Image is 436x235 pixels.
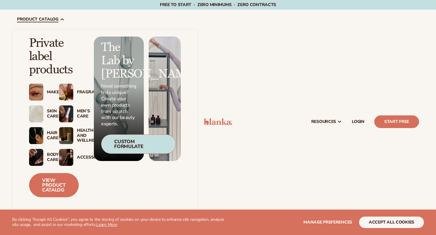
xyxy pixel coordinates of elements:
[311,119,336,124] span: resources
[96,222,117,227] a: Learn More
[29,84,43,101] img: Female with glitter eye makeup.
[149,37,181,161] img: Female in lab with equipment.
[303,217,352,228] button: Manage preferences
[29,105,43,122] img: Cream moisturizer swatch.
[94,37,144,161] a: Microscopic product formula. The Lab by [PERSON_NAME] Need something truly unique? Create your ow...
[29,127,43,144] img: Female hair pulled back with clips.
[12,217,228,227] p: By clicking "Accept All Cookies", you agree to the storing of cookies on your device to enhance s...
[101,83,137,127] p: Need something truly unique? Create your own products from scratch with our beauty experts.
[59,149,77,166] a: Female with makeup brush. Accessories
[17,17,58,22] span: product catalog
[29,173,79,197] a: View Product Catalog
[303,219,352,225] span: Manage preferences
[59,127,73,144] img: Candles and incense on table.
[59,127,77,144] a: Candles and incense on table. Health And Wellness
[12,10,198,29] a: product catalog
[352,119,365,124] span: LOGIN
[29,127,47,144] a: Female hair pulled back with clips. Hair Care
[347,112,369,131] a: LOGIN
[160,2,276,8] span: Free to start · ZERO minimums · ZERO contracts
[29,149,47,166] a: Male hand applying moisturizer. Body Care
[101,134,176,154] div: Custom Formulate
[359,217,424,228] button: accept all cookies
[29,105,47,122] a: Cream moisturizer swatch. Skin Care
[59,84,73,101] img: Pink blooming flower.
[29,84,47,101] a: Female with glitter eye makeup. Makeup
[29,37,77,76] p: Private label products
[59,105,77,122] a: Male holding moisturizer bottle. Men’s Care
[101,41,137,81] p: The Lab by [PERSON_NAME]
[29,149,43,166] img: Male hand applying moisturizer.
[59,105,73,122] img: Male holding moisturizer bottle.
[59,149,73,166] img: Female with makeup brush.
[204,118,233,125] img: logo
[374,115,419,128] a: Start Free
[306,112,347,131] a: resources
[59,84,77,101] a: Pink blooming flower. Fragrance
